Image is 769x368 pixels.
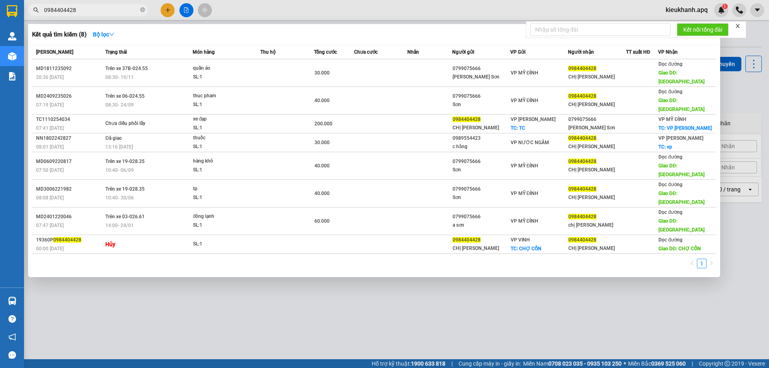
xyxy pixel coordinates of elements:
[511,125,525,131] span: TC: TC
[568,214,596,219] span: 0984404428
[314,70,330,76] span: 30.000
[658,182,682,187] span: Dọc đường
[193,134,253,143] div: thuốc
[658,98,705,112] span: Giao DĐ: [GEOGRAPHIC_DATA]
[354,49,378,55] span: Chưa cước
[33,7,39,13] span: search
[568,221,626,229] div: chị [PERSON_NAME]
[7,5,17,17] img: logo-vxr
[511,70,539,76] span: VP MỸ ĐÌNH
[453,92,510,101] div: 0799075666
[511,246,542,251] span: TC: CHỢ CỒN
[568,244,626,253] div: CHỊ [PERSON_NAME]
[453,166,510,174] div: Sơn
[36,134,103,143] div: NN1802242827
[530,23,670,36] input: Nhập số tổng đài
[314,121,332,127] span: 200.000
[658,89,682,95] span: Dọc đường
[687,259,697,268] li: Previous Page
[193,212,253,221] div: đông lạnh
[105,241,115,247] strong: Hủy
[53,237,81,243] span: 0984404428
[193,166,253,175] div: SL: 1
[314,140,330,145] span: 30.000
[658,246,701,251] span: Giao DĐ: CHỢ CỒN
[453,143,510,151] div: c hằng
[568,101,626,109] div: CHỊ [PERSON_NAME]
[658,70,705,84] span: Giao DĐ: [GEOGRAPHIC_DATA]
[658,125,712,131] span: TC: VP [PERSON_NAME]
[687,259,697,268] button: left
[314,98,330,103] span: 40.000
[8,52,16,60] img: warehouse-icon
[36,246,64,251] span: 00:00 [DATE]
[8,315,16,323] span: question-circle
[140,7,145,12] span: close-circle
[690,261,695,265] span: left
[260,49,276,55] span: Thu hộ
[193,64,253,73] div: quần áo
[105,186,145,192] span: Trên xe 19-028.35
[658,237,682,243] span: Dọc đường
[140,6,145,14] span: close-circle
[453,193,510,202] div: Sơn
[193,143,253,151] div: SL: 1
[511,98,539,103] span: VP MỸ ĐÌNH
[36,144,64,150] span: 08:01 [DATE]
[314,49,337,55] span: Tổng cước
[626,49,650,55] span: TT xuất HĐ
[658,218,705,233] span: Giao DĐ: [GEOGRAPHIC_DATA]
[87,28,121,41] button: Bộ lọcdown
[193,193,253,202] div: SL: 1
[658,135,703,141] span: VP [PERSON_NAME]
[707,259,716,268] button: right
[36,167,64,173] span: 07:50 [DATE]
[36,92,103,101] div: MD2409235026
[193,221,253,230] div: SL: 1
[658,154,682,160] span: Dọc đường
[36,213,103,221] div: MD2401220046
[568,66,596,71] span: 0984404428
[511,140,549,145] span: VP NƯỚC NGẦM
[36,115,103,124] div: TC1110254034
[36,157,103,166] div: MD0609220817
[697,259,706,268] a: 1
[453,237,481,243] span: 0984404428
[32,30,87,39] h3: Kết quả tìm kiếm ( 8 )
[709,261,714,265] span: right
[568,124,626,132] div: [PERSON_NAME] Sơn
[658,209,682,215] span: Dọc đường
[193,73,253,82] div: SL: 1
[511,117,556,122] span: VP [PERSON_NAME]
[707,259,716,268] li: Next Page
[193,92,253,101] div: thuc pham
[511,191,539,196] span: VP MỸ ĐÌNH
[568,193,626,202] div: CHỊ [PERSON_NAME]
[314,191,330,196] span: 40.000
[193,240,253,249] div: SL: 1
[93,31,115,38] strong: Bộ lọc
[453,101,510,109] div: Sơn
[453,124,510,132] div: CHỊ [PERSON_NAME]
[453,157,510,166] div: 0799075666
[658,61,682,67] span: Dọc đường
[105,74,134,80] span: 08:30 - 19/11
[658,117,686,122] span: VP MỸ ĐÌNH
[8,297,16,305] img: warehouse-icon
[407,49,419,55] span: Nhãn
[511,237,530,243] span: VP VINH
[105,93,145,99] span: Trên xe 06-024.55
[36,102,64,108] span: 07:19 [DATE]
[568,135,596,141] span: 0984404428
[658,163,705,177] span: Giao DĐ: [GEOGRAPHIC_DATA]
[105,167,134,173] span: 10:40 - 06/09
[452,49,474,55] span: Người gửi
[568,49,594,55] span: Người nhận
[735,23,741,29] span: close
[510,49,525,55] span: VP Gửi
[658,49,678,55] span: VP Nhận
[36,223,64,228] span: 07:47 [DATE]
[314,163,330,169] span: 40.000
[453,185,510,193] div: 0799075666
[511,218,539,224] span: VP MỸ ĐÌNH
